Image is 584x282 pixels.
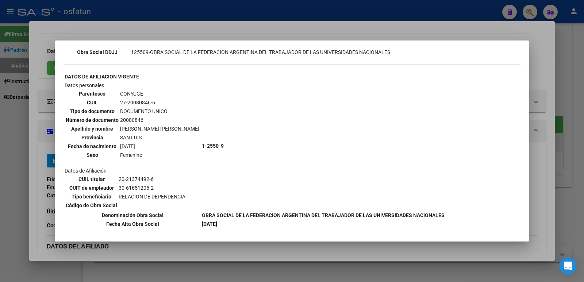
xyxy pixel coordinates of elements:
[202,143,224,149] b: 1-2550-9
[65,142,119,150] th: Fecha de nacimiento
[118,184,186,192] td: 30-61651205-2
[120,98,200,107] td: 27-20080846-6
[64,220,201,228] th: Fecha Alta Obra Social
[120,116,200,124] td: 20080846
[65,116,119,124] th: Número de documento
[120,151,200,159] td: Femenino
[65,201,118,209] th: Código de Obra Social
[118,175,186,183] td: 20-21374492-6
[64,81,201,210] td: Datos personales Datos de Afiliación
[559,257,577,275] div: Open Intercom Messenger
[202,212,445,218] b: OBRA SOCIAL DE LA FEDERACION ARGENTINA DEL TRABAJADOR DE LAS UNIVERSIDADES NACIONALES
[120,142,200,150] td: [DATE]
[120,107,200,115] td: DOCUMENTO UNICO
[64,211,201,219] th: Denominación Obra Social
[64,48,130,56] th: Obra Social DDJJ
[118,193,186,201] td: RELACION DE DEPENDENCIA
[202,221,217,227] b: [DATE]
[65,134,119,142] th: Provincia
[120,90,200,98] td: CONYUGE
[65,107,119,115] th: Tipo de documento
[120,125,200,133] td: [PERSON_NAME] [PERSON_NAME]
[65,98,119,107] th: CUIL
[120,134,200,142] td: SAN LUIS
[65,184,118,192] th: CUIT de empleador
[131,48,391,56] td: 125509-OBRA SOCIAL DE LA FEDERACION ARGENTINA DEL TRABAJADOR DE LAS UNIVERSIDADES NACIONALES
[65,175,118,183] th: CUIL titular
[65,90,119,98] th: Parentesco
[65,125,119,133] th: Apellido y nombre
[65,193,118,201] th: Tipo beneficiario
[65,151,119,159] th: Sexo
[65,74,139,80] b: DATOS DE AFILIACION VIGENTE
